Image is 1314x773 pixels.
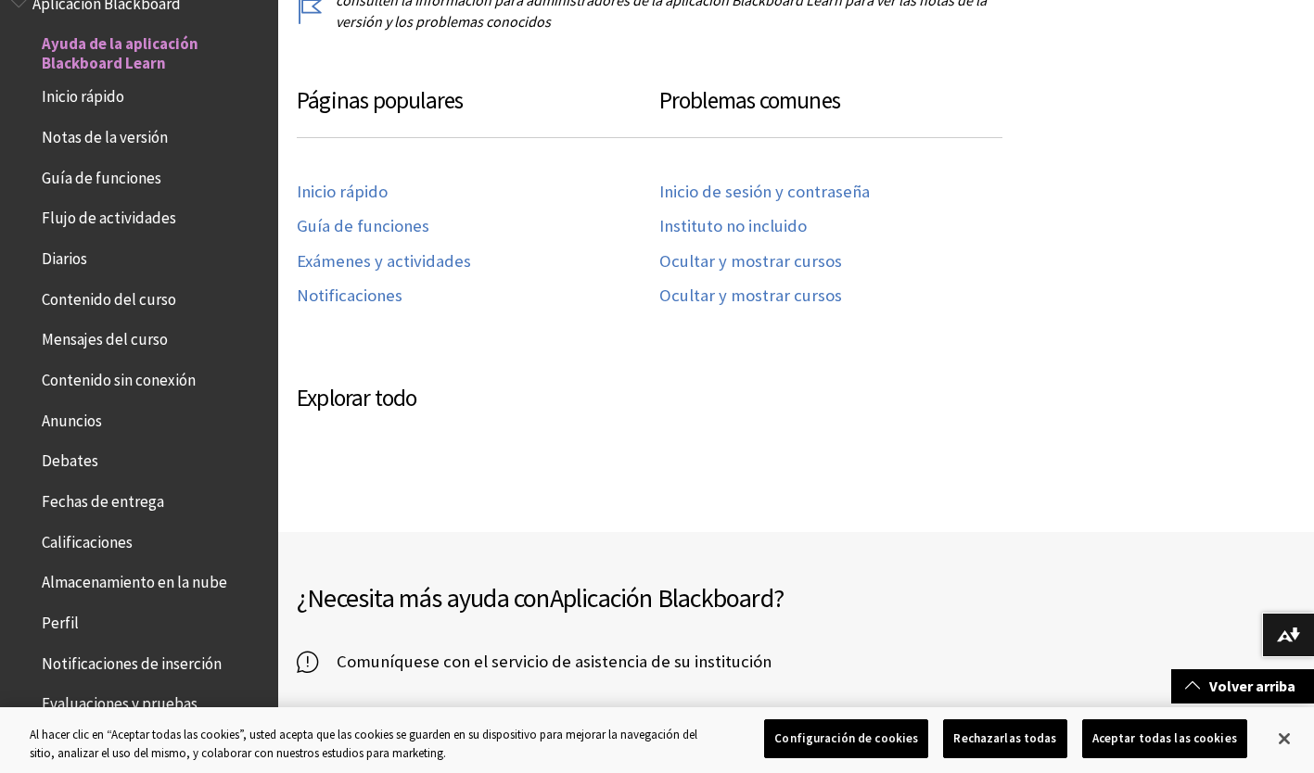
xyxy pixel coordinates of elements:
[42,324,168,349] span: Mensajes del curso
[42,364,196,389] span: Contenido sin conexión
[30,726,722,762] div: Al hacer clic en “Aceptar todas las cookies”, usted acepta que las cookies se guarden en su dispo...
[42,243,87,268] span: Diarios
[297,648,772,676] a: Comuníquese con el servicio de asistencia de su institución
[1264,718,1305,759] button: Cerrar
[943,719,1066,758] button: Rechazarlas todas
[550,581,773,615] span: Aplicación Blackboard
[297,381,1021,416] h3: Explorar todo
[659,182,870,203] a: Inicio de sesión y contraseña
[297,182,388,203] a: Inicio rápido
[42,689,198,714] span: Evaluaciones y pruebas
[297,251,471,272] a: Exámenes y actividades
[42,446,98,471] span: Debates
[42,203,176,228] span: Flujo de actividades
[42,405,102,430] span: Anuncios
[318,648,772,676] span: Comuníquese con el servicio de asistencia de su institución
[42,284,176,309] span: Contenido del curso
[659,216,807,237] a: Instituto no incluido
[42,29,265,72] span: Ayuda de la aplicación Blackboard Learn
[42,607,79,632] span: Perfil
[42,121,168,146] span: Notas de la versión
[764,719,928,758] button: Configuración de cookies
[297,285,402,307] a: Notificaciones
[659,285,842,307] a: Ocultar y mostrar cursos
[42,526,133,551] span: Calificaciones
[42,162,161,187] span: Guía de funciones
[297,578,797,617] h2: ¿Necesita más ayuda con ?
[659,83,1003,138] h3: Problemas comunes
[42,82,124,107] span: Inicio rápido
[42,567,227,592] span: Almacenamiento en la nube
[659,251,842,272] a: Ocultar y mostrar cursos
[42,648,222,673] span: Notificaciones de inserción
[42,486,164,511] span: Fechas de entrega
[297,83,659,138] h3: Páginas populares
[297,216,429,237] a: Guía de funciones
[1171,669,1314,703] a: Volver arriba
[1082,719,1247,758] button: Aceptar todas las cookies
